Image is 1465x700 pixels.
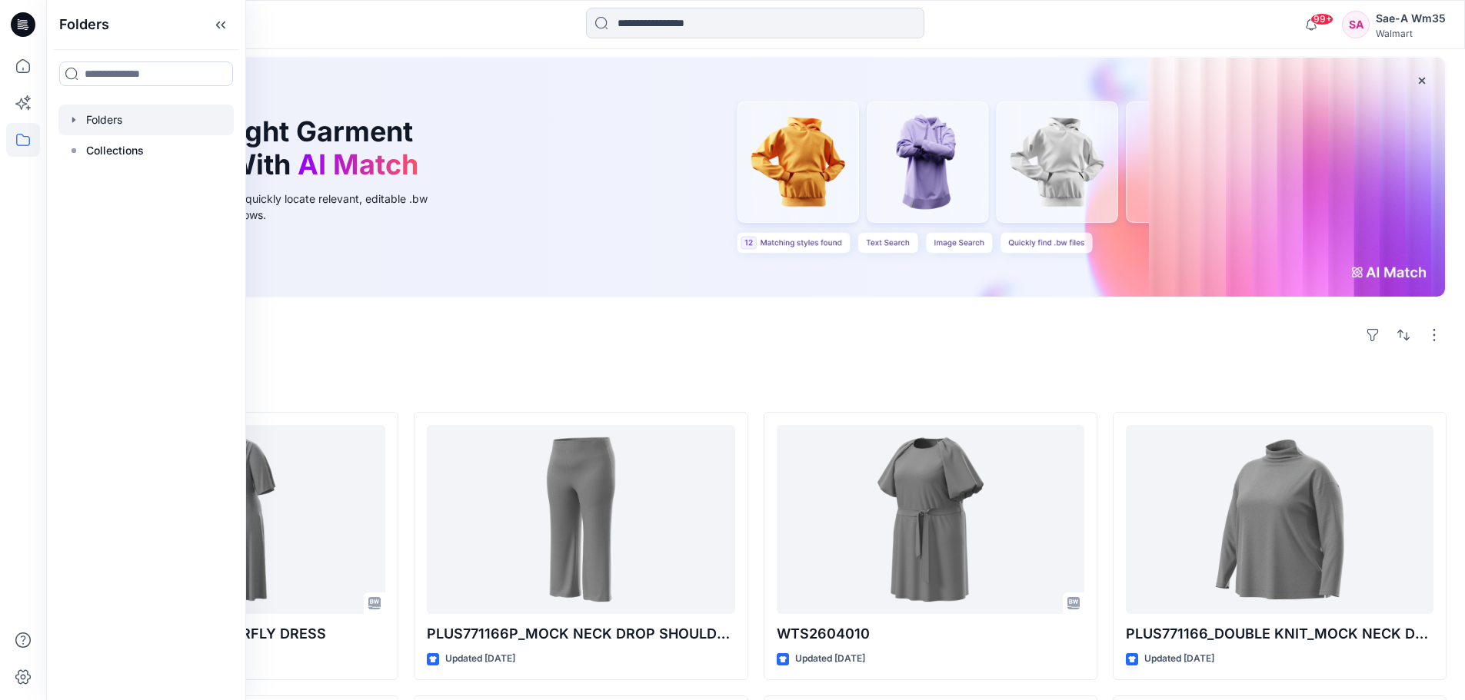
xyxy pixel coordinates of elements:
p: PLUS771166_DOUBLE KNIT_MOCK NECK DROP SHOULDER TOP [1126,623,1433,645]
p: Updated [DATE] [445,651,515,667]
a: PLUS771166P_MOCK NECK DROP SHOULDER TOP/BOTTOM [427,425,734,615]
div: SA [1342,11,1370,38]
div: Walmart [1376,28,1446,39]
h4: Styles [65,378,1447,396]
p: Updated [DATE] [795,651,865,667]
div: Sae-A Wm35 [1376,9,1446,28]
p: Collections [86,141,144,160]
h1: Find the Right Garment Instantly With [103,115,426,181]
span: AI Match [298,148,418,181]
p: Updated [DATE] [1144,651,1214,667]
a: PLUS771166_DOUBLE KNIT_MOCK NECK DROP SHOULDER TOP [1126,425,1433,615]
div: Use text or image search to quickly locate relevant, editable .bw files for faster design workflows. [103,191,449,223]
span: 99+ [1310,13,1333,25]
p: WTS2604010 [777,623,1084,645]
a: WTS2604010 [777,425,1084,615]
p: PLUS771166P_MOCK NECK DROP SHOULDER TOP/BOTTOM [427,623,734,645]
